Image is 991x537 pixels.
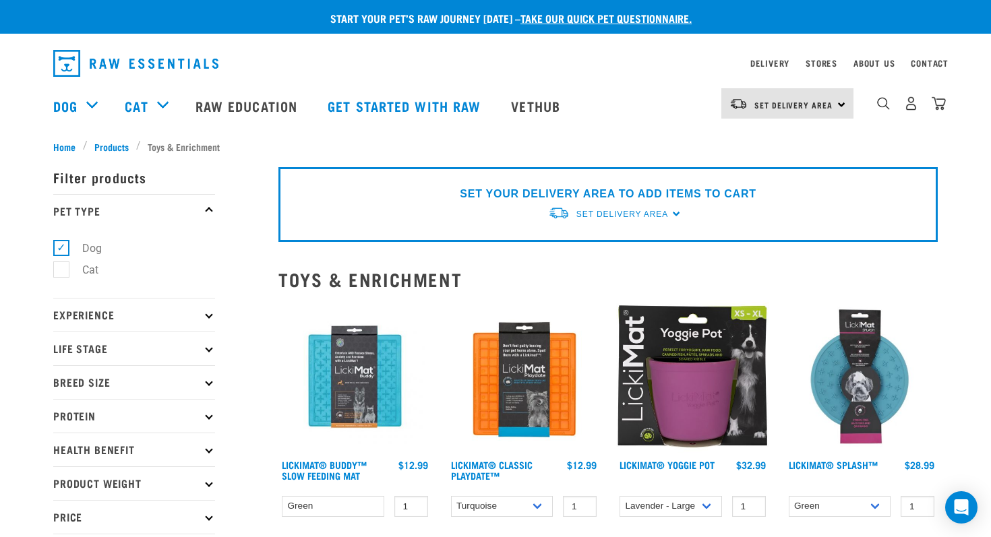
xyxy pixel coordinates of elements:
[620,462,715,467] a: LickiMat® Yoggie Pot
[53,466,215,500] p: Product Weight
[61,240,107,257] label: Dog
[53,194,215,228] p: Pet Type
[520,15,692,21] a: take our quick pet questionnaire.
[94,139,129,154] span: Products
[806,61,837,65] a: Stores
[498,79,577,133] a: Vethub
[750,61,789,65] a: Delivery
[394,496,428,517] input: 1
[53,433,215,466] p: Health Benefit
[282,462,367,478] a: LickiMat® Buddy™ Slow Feeding Mat
[88,139,136,154] a: Products
[460,186,756,202] p: SET YOUR DELIVERY AREA TO ADD ITEMS TO CART
[932,96,946,110] img: home-icon@2x.png
[53,139,938,154] nav: breadcrumbs
[448,301,601,453] img: LM Playdate Orange 570x570 crop top
[729,98,748,110] img: van-moving.png
[945,491,978,524] div: Open Intercom Messenger
[182,79,314,133] a: Raw Education
[53,365,215,399] p: Breed Size
[53,160,215,194] p: Filter products
[905,460,934,470] div: $28.99
[901,496,934,517] input: 1
[53,96,78,116] a: Dog
[451,462,533,478] a: LickiMat® Classic Playdate™
[567,460,597,470] div: $12.99
[42,44,949,82] nav: dropdown navigation
[911,61,949,65] a: Contact
[125,96,148,116] a: Cat
[736,460,766,470] div: $32.99
[53,139,76,154] span: Home
[563,496,597,517] input: 1
[53,50,218,77] img: Raw Essentials Logo
[278,269,938,290] h2: Toys & Enrichment
[61,261,104,278] label: Cat
[853,61,895,65] a: About Us
[53,399,215,433] p: Protein
[398,460,428,470] div: $12.99
[53,298,215,331] p: Experience
[53,500,215,534] p: Price
[314,79,498,133] a: Get started with Raw
[789,462,878,467] a: LickiMat® Splash™
[904,96,918,110] img: user.png
[754,102,833,107] span: Set Delivery Area
[576,210,668,219] span: Set Delivery Area
[53,139,83,154] a: Home
[278,301,431,453] img: Buddy Turquoise
[53,331,215,365] p: Life Stage
[548,206,570,220] img: van-moving.png
[785,301,938,453] img: Lickimat Splash Turquoise 570x570 crop top
[732,496,766,517] input: 1
[616,301,769,453] img: Yoggie pot packaging purple 2
[877,97,890,110] img: home-icon-1@2x.png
